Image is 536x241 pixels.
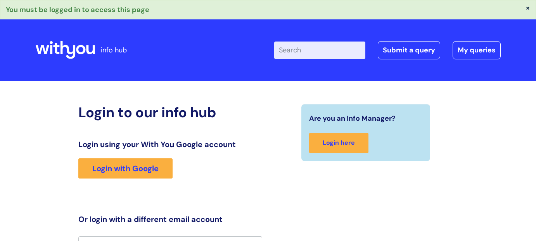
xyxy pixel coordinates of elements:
h2: Login to our info hub [78,104,262,121]
a: My queries [453,41,501,59]
a: Login here [309,133,368,153]
span: Are you an Info Manager? [309,112,396,125]
button: × [526,4,530,11]
p: info hub [101,44,127,56]
h3: Or login with a different email account [78,215,262,224]
input: Search [274,42,365,59]
a: Submit a query [378,41,440,59]
a: Login with Google [78,158,173,179]
h3: Login using your With You Google account [78,140,262,149]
